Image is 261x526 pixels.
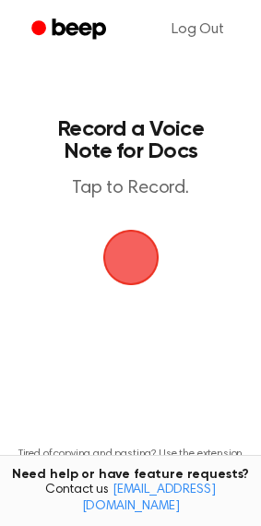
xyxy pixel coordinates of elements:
a: [EMAIL_ADDRESS][DOMAIN_NAME] [82,484,216,513]
p: Tap to Record. [33,177,228,200]
a: Log Out [153,7,243,52]
h1: Record a Voice Note for Docs [33,118,228,162]
img: Beep Logo [103,230,159,285]
a: Beep [18,12,123,48]
span: Contact us [11,483,250,515]
p: Tired of copying and pasting? Use the extension to automatically insert your recordings. [15,448,246,475]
